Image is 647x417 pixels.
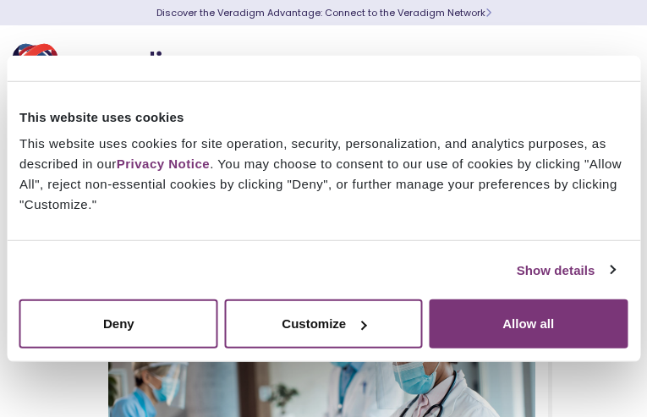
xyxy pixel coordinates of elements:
[224,299,423,348] button: Customize
[517,260,615,280] a: Show details
[429,299,628,348] button: Allow all
[596,44,622,88] button: Toggle Navigation Menu
[485,6,491,19] span: Learn More
[19,107,628,127] div: This website uses cookies
[19,299,218,348] button: Deny
[19,134,628,215] div: This website uses cookies for site operation, security, personalization, and analytics purposes, ...
[117,156,210,171] a: Privacy Notice
[13,38,216,94] img: Veradigm logo
[156,6,491,19] a: Discover the Veradigm Advantage: Connect to the Veradigm NetworkLearn More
